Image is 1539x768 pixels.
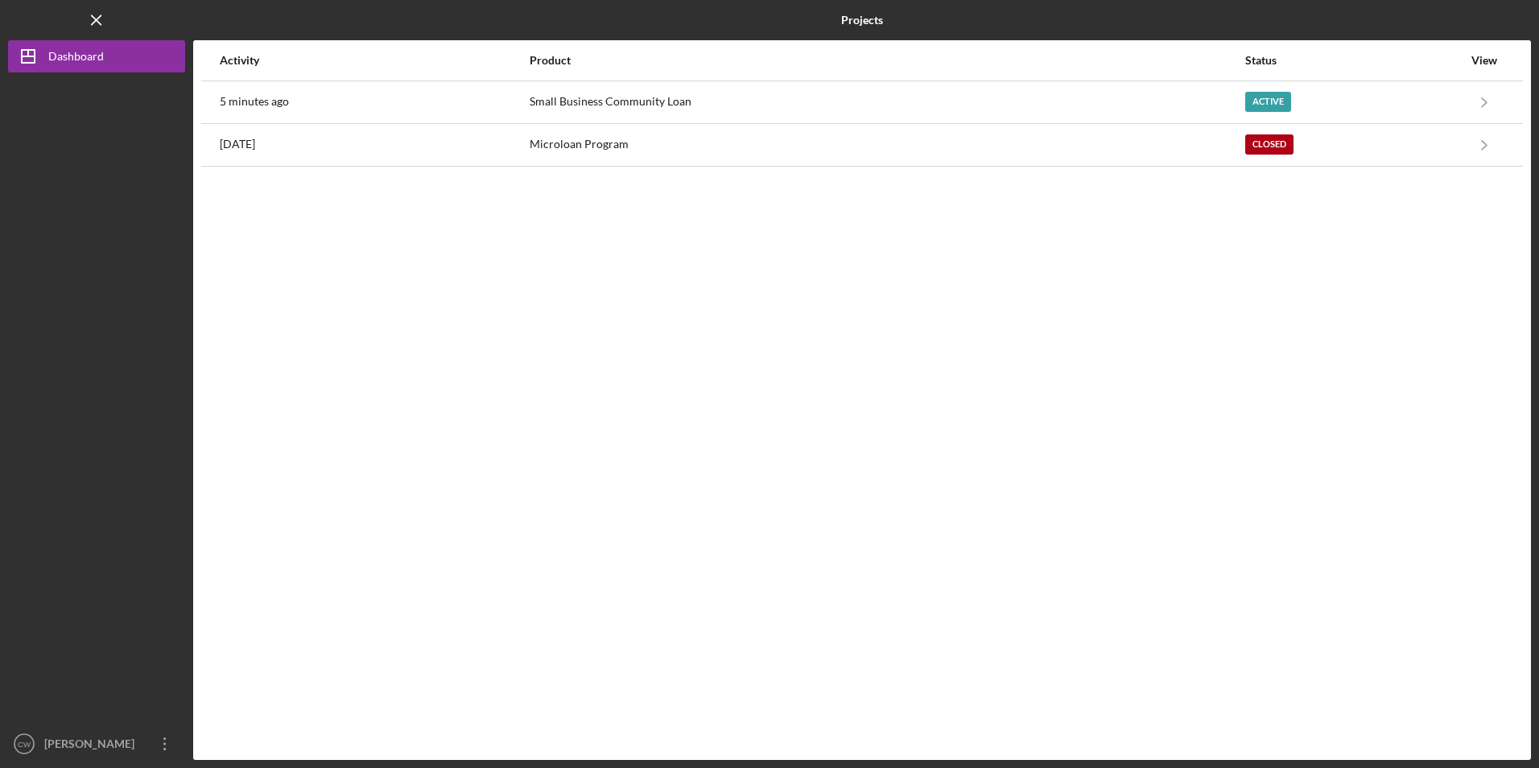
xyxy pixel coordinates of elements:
div: Small Business Community Loan [530,82,1244,122]
div: Status [1245,54,1463,67]
time: 2025-09-26 13:54 [220,95,289,108]
text: CW [18,740,31,749]
button: Dashboard [8,40,185,72]
div: Product [530,54,1244,67]
div: View [1464,54,1504,67]
time: 2023-04-25 19:06 [220,138,255,151]
div: Closed [1245,134,1294,155]
div: Microloan Program [530,125,1244,165]
div: Active [1245,92,1291,112]
b: Projects [841,14,883,27]
div: Dashboard [48,40,104,76]
div: [PERSON_NAME] [40,728,145,764]
div: Activity [220,54,528,67]
button: CW[PERSON_NAME] [8,728,185,760]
